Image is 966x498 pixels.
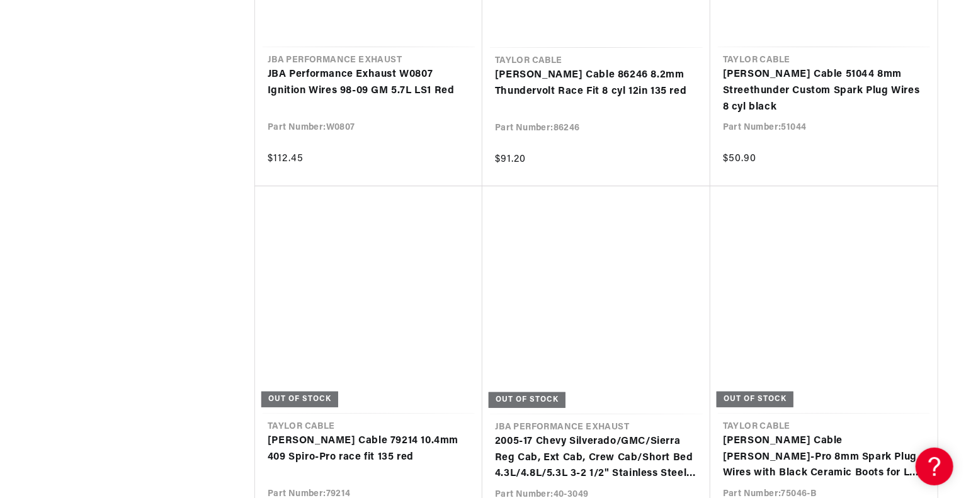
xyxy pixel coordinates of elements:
[268,67,470,99] a: JBA Performance Exhaust W0807 Ignition Wires 98-09 GM 5.7L LS1 Red
[723,67,925,115] a: [PERSON_NAME] Cable 51044 8mm Streethunder Custom Spark Plug Wires 8 cyl black
[723,433,925,482] a: [PERSON_NAME] Cable [PERSON_NAME]-Pro 8mm Spark Plug Wires with Black Ceramic Boots for LS 8 Cyli...
[495,434,698,482] a: 2005-17 Chevy Silverado/GMC/Sierra Reg Cab, Ext Cab, Crew Cab/Short Bed 4.3L/4.8L/5.3L 3-2 1/2" S...
[268,433,470,465] a: [PERSON_NAME] Cable 79214 10.4mm 409 Spiro-Pro race fit 135 red
[495,67,698,99] a: [PERSON_NAME] Cable 86246 8.2mm Thundervolt Race Fit 8 cyl 12in 135 red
